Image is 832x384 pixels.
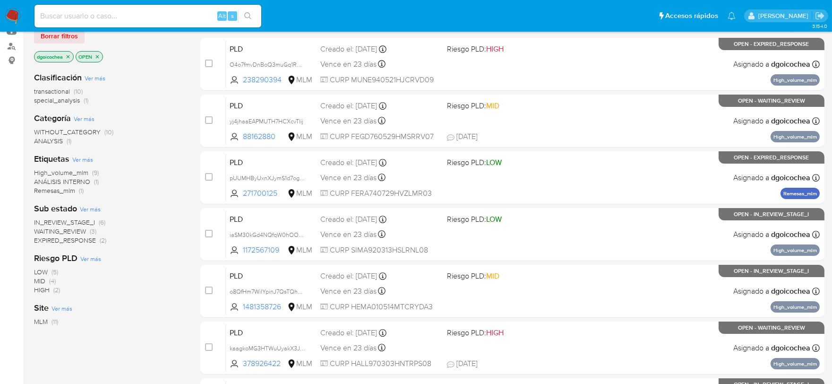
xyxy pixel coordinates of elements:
[218,11,226,20] span: Alt
[758,11,812,20] p: dalia.goicochea@mercadolibre.com.mx
[728,12,736,20] a: Notificaciones
[238,9,257,23] button: search-icon
[665,11,718,21] span: Accesos rápidos
[34,10,261,22] input: Buscar usuario o caso...
[231,11,234,20] span: s
[815,11,825,21] a: Salir
[812,22,827,30] span: 3.154.0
